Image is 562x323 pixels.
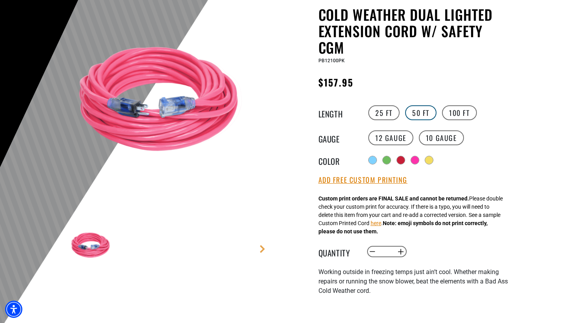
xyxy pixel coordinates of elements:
button: Add Free Custom Printing [318,176,407,184]
legend: Gauge [318,133,358,143]
label: 25 FT [368,105,400,120]
h1: Cold Weather Dual Lighted Extension Cord w/ Safety CGM [318,6,511,56]
button: here [371,219,381,227]
img: Pink [69,223,115,269]
div: Please double check your custom print for accuracy. If there is a typo, you will need to delete t... [318,195,503,236]
span: $157.95 [318,75,354,89]
img: Pink [69,8,258,197]
strong: Custom print orders are FINAL SALE and cannot be returned. [318,195,469,202]
label: 12 Gauge [368,130,413,145]
label: Quantity [318,247,358,257]
label: 10 Gauge [419,130,464,145]
label: 50 FT [405,105,437,120]
div: Accessibility Menu [5,301,22,318]
a: Next [258,245,266,253]
label: 100 FT [442,105,477,120]
legend: Length [318,108,358,118]
span: Working outside in freezing temps just ain’t cool. Whether making repairs or running the snow blo... [318,268,508,294]
strong: Note: emoji symbols do not print correctly, please do not use them. [318,220,487,235]
legend: Color [318,155,358,165]
span: PB12100PK [318,58,345,63]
